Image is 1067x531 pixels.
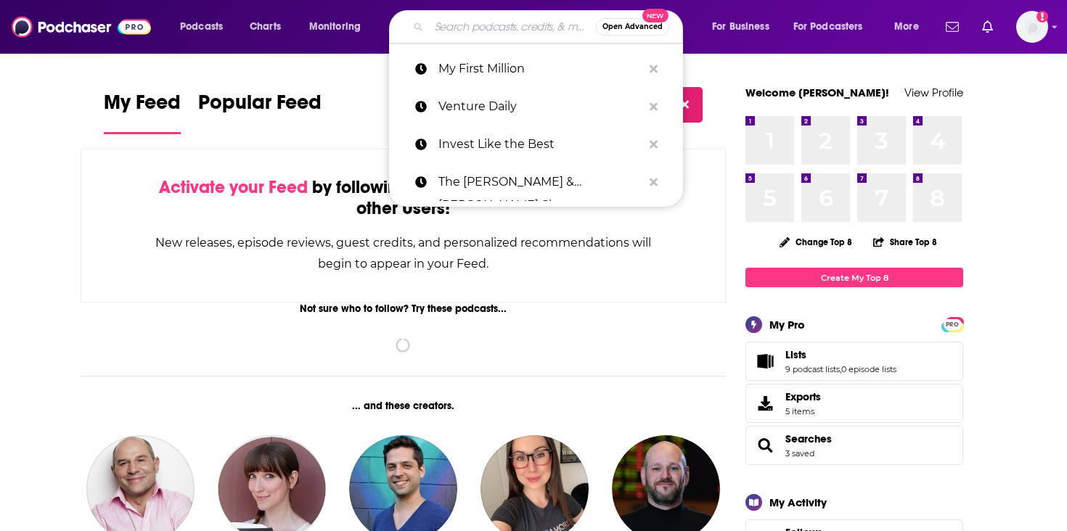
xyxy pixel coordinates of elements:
[745,426,963,465] span: Searches
[299,15,380,38] button: open menu
[840,364,841,374] span: ,
[785,348,806,361] span: Lists
[1016,11,1048,43] img: User Profile
[389,125,683,163] a: Invest Like the Best
[785,448,814,458] a: 3 saved
[429,15,596,38] input: Search podcasts, credits, & more...
[104,90,181,123] span: My Feed
[769,318,805,332] div: My Pro
[81,302,726,315] div: Not sure who to follow? Try these podcasts...
[944,318,961,329] a: PRO
[309,17,361,37] span: Monitoring
[976,15,999,39] a: Show notifications dropdown
[745,268,963,287] a: Create My Top 8
[154,232,653,274] div: New releases, episode reviews, guest credits, and personalized recommendations will begin to appe...
[1016,11,1048,43] button: Show profile menu
[12,13,151,41] img: Podchaser - Follow, Share and Rate Podcasts
[198,90,322,123] span: Popular Feed
[389,163,683,201] a: The [PERSON_NAME] & [PERSON_NAME] Show
[785,390,821,403] span: Exports
[872,228,938,256] button: Share Top 8
[438,163,642,201] p: The Sonia & Simon Show
[602,23,663,30] span: Open Advanced
[389,88,683,125] a: Venture Daily
[904,86,963,99] a: View Profile
[403,10,697,44] div: Search podcasts, credits, & more...
[785,364,840,374] a: 9 podcast lists
[250,17,281,37] span: Charts
[785,348,896,361] a: Lists
[793,17,863,37] span: For Podcasters
[785,432,832,445] a: Searches
[940,15,965,39] a: Show notifications dropdown
[642,9,669,22] span: New
[771,233,861,251] button: Change Top 8
[438,50,642,88] p: My First Million
[751,393,780,413] span: Exports
[745,86,889,99] a: Welcome [PERSON_NAME]!
[712,17,769,37] span: For Business
[884,15,937,38] button: open menu
[751,351,780,371] a: Lists
[784,15,884,38] button: open menu
[438,125,642,163] p: Invest Like the Best
[596,18,669,36] button: Open AdvancedNew
[154,177,653,219] div: by following Podcasts, Creators, Lists, and other Users!
[894,17,919,37] span: More
[751,435,780,456] a: Searches
[159,176,308,198] span: Activate your Feed
[180,17,223,37] span: Podcasts
[240,15,290,38] a: Charts
[841,364,896,374] a: 0 episode lists
[198,90,322,134] a: Popular Feed
[389,50,683,88] a: My First Million
[769,495,827,509] div: My Activity
[104,90,181,134] a: My Feed
[944,319,961,330] span: PRO
[81,400,726,412] div: ... and these creators.
[745,342,963,381] span: Lists
[1037,11,1048,22] svg: Add a profile image
[745,384,963,423] a: Exports
[170,15,242,38] button: open menu
[438,88,642,125] p: Venture Daily
[785,406,821,416] span: 5 items
[702,15,788,38] button: open menu
[1016,11,1048,43] span: Logged in as derettb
